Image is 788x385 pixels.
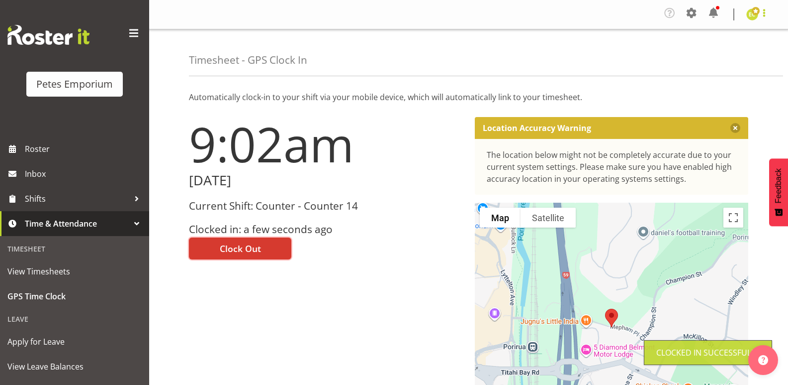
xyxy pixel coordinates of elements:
h3: Current Shift: Counter - Counter 14 [189,200,463,212]
h3: Clocked in: a few seconds ago [189,224,463,235]
a: View Timesheets [2,259,147,284]
div: Timesheet [2,239,147,259]
a: GPS Time Clock [2,284,147,309]
div: Leave [2,309,147,329]
p: Automatically clock-in to your shift via your mobile device, which will automatically link to you... [189,91,748,103]
span: Shifts [25,191,129,206]
span: Clock Out [220,242,261,255]
span: GPS Time Clock [7,289,142,304]
button: Feedback - Show survey [769,158,788,226]
h4: Timesheet - GPS Clock In [189,54,307,66]
button: Show satellite imagery [521,208,576,228]
button: Toggle fullscreen view [723,208,743,228]
div: Clocked in Successfully [656,347,760,359]
div: The location below might not be completely accurate due to your current system settings. Please m... [487,149,737,185]
span: Roster [25,141,144,156]
span: View Timesheets [7,264,142,279]
h1: 9:02am [189,117,463,171]
img: Rosterit website logo [7,25,89,45]
a: Apply for Leave [2,329,147,354]
img: emma-croft7499.jpg [746,8,758,20]
p: Location Accuracy Warning [483,123,591,133]
span: Time & Attendance [25,216,129,231]
span: Feedback [774,168,783,203]
span: Apply for Leave [7,334,142,349]
button: Clock Out [189,238,291,259]
button: Show street map [480,208,521,228]
div: Petes Emporium [36,77,113,92]
span: Inbox [25,166,144,181]
span: View Leave Balances [7,359,142,374]
button: Close message [730,123,740,133]
img: help-xxl-2.png [758,355,768,365]
a: View Leave Balances [2,354,147,379]
h2: [DATE] [189,173,463,188]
